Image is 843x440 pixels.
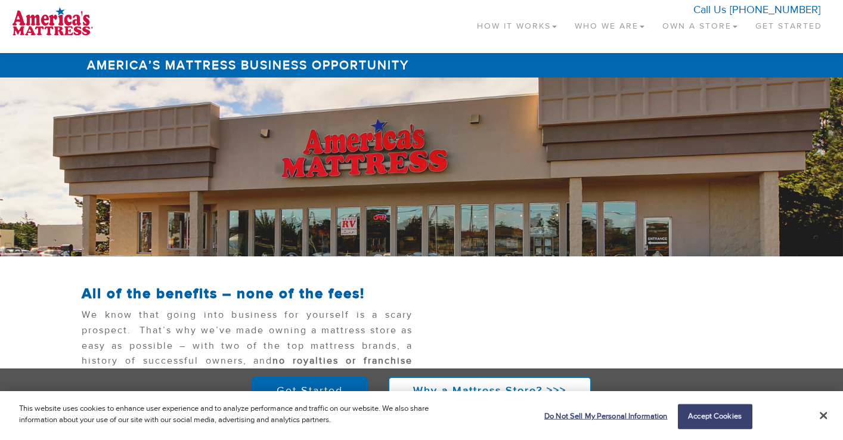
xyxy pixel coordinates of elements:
button: Accept Cookies [678,404,752,429]
button: Close [820,410,827,421]
a: Get Started [746,6,831,41]
button: Do Not Sell My Personal Information [538,405,668,429]
a: Get Started [252,377,368,405]
strong: Why a Mattress Store? >>> [413,384,566,398]
img: logo [12,6,93,36]
a: Why a Mattress Store? >>> [388,377,591,405]
p: We know that going into business for yourself is a scary prospect. That’s why we’ve made owning a... [82,308,413,436]
h2: All of the benefits – none of the fees! [82,286,413,302]
h1: America’s Mattress Business Opportunity [82,53,761,78]
a: Who We Are [566,6,653,41]
a: How It Works [468,6,566,41]
span: Call Us [693,3,726,17]
a: [PHONE_NUMBER] [730,3,820,17]
p: This website uses cookies to enhance user experience and to analyze performance and traffic on ou... [19,403,464,426]
a: Own a Store [653,6,746,41]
